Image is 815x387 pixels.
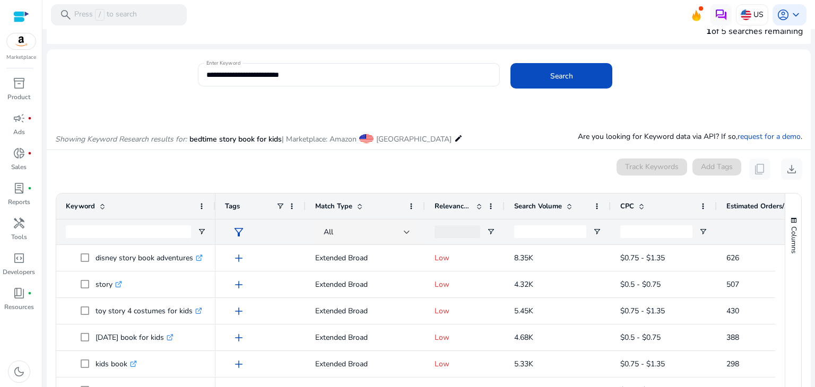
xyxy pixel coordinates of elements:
span: 298 [726,359,739,369]
span: fiber_manual_record [28,291,32,295]
span: $0.5 - $0.75 [620,279,661,289]
span: 626 [726,253,739,263]
p: Low [435,327,495,348]
span: $0.75 - $1.35 [620,253,665,263]
button: Open Filter Menu [197,227,206,236]
span: 388 [726,332,739,342]
a: request for a demo [738,131,801,142]
p: Marketplace [6,54,36,61]
p: Low [435,274,495,295]
p: Extended Broad [315,274,415,295]
span: 5.45K [514,306,533,316]
span: 430 [726,306,739,316]
p: Developers [3,267,35,277]
button: download [781,159,802,180]
span: fiber_manual_record [28,116,32,120]
span: add [232,305,245,318]
span: $0.5 - $0.75 [620,332,661,342]
span: $0.75 - $1.35 [620,306,665,316]
span: Estimated Orders/Month [726,201,790,211]
span: 8.35K [514,253,533,263]
p: Extended Broad [315,327,415,348]
span: handyman [13,217,25,230]
span: book_4 [13,287,25,300]
span: donut_small [13,147,25,160]
span: add [232,278,245,291]
span: campaign [13,112,25,125]
span: download [785,163,798,175]
p: Press to search [74,9,137,21]
p: [DATE] book for kids [96,327,174,348]
button: Open Filter Menu [593,227,601,236]
input: CPC Filter Input [620,225,692,238]
span: 5.33K [514,359,533,369]
span: 4.32K [514,279,533,289]
p: US [753,5,764,24]
span: filter_alt [232,226,245,239]
span: fiber_manual_record [28,186,32,190]
p: story [96,274,122,295]
span: add [232,358,245,371]
p: Low [435,353,495,375]
span: 4.68K [514,332,533,342]
i: Showing Keyword Research results for: [55,134,187,144]
span: Keyword [66,201,95,211]
p: Extended Broad [315,247,415,269]
span: Tags [225,201,240,211]
p: Tools [11,232,27,242]
span: $0.75 - $1.35 [620,359,665,369]
span: 1 [706,25,712,37]
p: Low [435,300,495,322]
span: inventory_2 [13,77,25,90]
span: Search [550,71,573,82]
span: fiber_manual_record [28,151,32,155]
button: Open Filter Menu [487,227,495,236]
span: Columns [789,226,799,253]
span: bedtime story book for kids [189,134,282,144]
span: add [232,331,245,344]
p: Are you looking for Keyword data via API? If so, . [578,131,802,142]
button: Open Filter Menu [699,227,707,236]
img: us.svg [741,10,751,20]
p: Extended Broad [315,300,415,322]
span: dark_mode [13,365,25,378]
input: Search Volume Filter Input [514,225,586,238]
span: 507 [726,279,739,289]
span: [GEOGRAPHIC_DATA] [376,134,452,144]
span: All [324,227,333,237]
span: Match Type [315,201,352,211]
input: Keyword Filter Input [66,225,191,238]
span: | Marketplace: Amazon [282,134,357,144]
div: of 5 searches remaining [706,25,803,38]
p: Ads [13,127,25,137]
span: Search Volume [514,201,562,211]
span: CPC [620,201,634,211]
mat-icon: edit [454,132,463,145]
img: amazon.svg [7,33,36,49]
mat-label: Enter Keyword [206,59,240,67]
p: disney story book adventures [96,247,203,269]
p: Reports [8,197,30,207]
span: add [232,252,245,265]
p: kids book [96,353,137,375]
p: Product [7,92,30,102]
p: Sales [11,162,27,172]
button: Search [510,63,612,89]
span: / [95,9,105,21]
span: Relevance Score [435,201,472,211]
p: Extended Broad [315,353,415,375]
p: Low [435,247,495,269]
span: account_circle [777,8,790,21]
span: lab_profile [13,182,25,195]
p: toy story 4 costumes for kids [96,300,202,322]
p: Resources [4,302,34,312]
span: code_blocks [13,252,25,265]
span: keyboard_arrow_down [790,8,802,21]
span: search [59,8,72,21]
